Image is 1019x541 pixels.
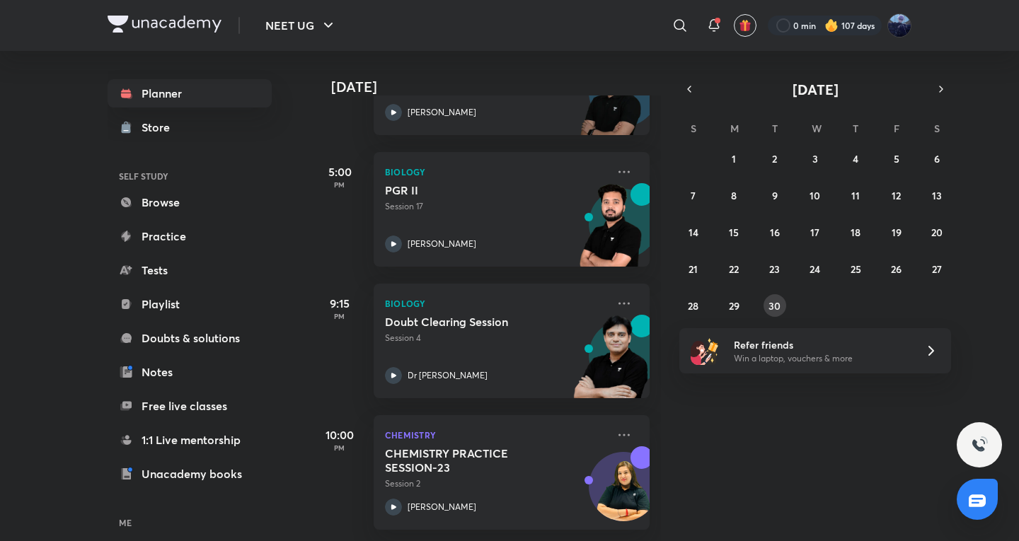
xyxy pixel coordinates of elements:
abbr: September 4, 2025 [853,152,858,165]
p: [PERSON_NAME] [408,238,476,250]
button: September 15, 2025 [722,221,745,243]
h4: [DATE] [331,78,664,95]
h6: ME [108,511,272,535]
abbr: Saturday [934,122,940,135]
button: September 4, 2025 [844,147,867,170]
h6: SELF STUDY [108,164,272,188]
abbr: September 6, 2025 [934,152,940,165]
abbr: Sunday [691,122,696,135]
abbr: September 13, 2025 [932,189,942,202]
abbr: September 28, 2025 [688,299,698,313]
abbr: September 10, 2025 [810,189,820,202]
button: September 24, 2025 [804,257,827,280]
button: September 3, 2025 [804,147,827,170]
button: September 17, 2025 [804,221,827,243]
img: streak [824,18,839,33]
button: September 2, 2025 [764,147,786,170]
p: Biology [385,163,607,180]
abbr: September 23, 2025 [769,262,780,276]
img: Kushagra Singh [887,13,911,37]
button: September 23, 2025 [764,257,786,280]
abbr: September 11, 2025 [851,189,860,202]
h5: 10:00 [311,426,368,443]
abbr: September 18, 2025 [851,226,860,239]
p: PM [311,180,368,189]
a: Playlist [108,290,272,318]
button: September 9, 2025 [764,184,786,206]
abbr: September 17, 2025 [810,226,819,239]
a: Notes [108,358,272,386]
a: Tests [108,256,272,284]
abbr: Wednesday [812,122,822,135]
abbr: September 7, 2025 [691,189,696,202]
h5: 5:00 [311,163,368,180]
button: September 27, 2025 [926,257,948,280]
abbr: September 2, 2025 [772,152,777,165]
button: September 14, 2025 [682,221,705,243]
abbr: September 3, 2025 [812,152,818,165]
p: Session 4 [385,332,607,344]
button: September 22, 2025 [722,257,745,280]
abbr: September 12, 2025 [892,189,901,202]
p: PM [311,443,368,452]
abbr: September 15, 2025 [729,226,739,239]
button: September 7, 2025 [682,184,705,206]
h5: CHEMISTRY PRACTICE SESSION-23 [385,446,561,475]
img: Avatar [589,460,657,528]
a: Company Logo [108,16,221,36]
img: avatar [739,19,752,32]
a: Free live classes [108,392,272,420]
img: unacademy [572,315,650,412]
abbr: Monday [730,122,739,135]
p: Biology [385,295,607,312]
button: September 21, 2025 [682,257,705,280]
p: Session 2 [385,477,607,490]
button: September 26, 2025 [885,257,908,280]
abbr: September 8, 2025 [731,189,737,202]
abbr: September 30, 2025 [768,299,781,313]
img: unacademy [572,52,650,149]
abbr: September 25, 2025 [851,262,861,276]
span: [DATE] [793,80,839,99]
img: unacademy [572,183,650,281]
abbr: September 29, 2025 [729,299,739,313]
h5: PGR II [385,183,561,197]
p: Session 17 [385,200,607,213]
button: September 6, 2025 [926,147,948,170]
h5: Doubt Clearing Session [385,315,561,329]
button: September 13, 2025 [926,184,948,206]
button: avatar [734,14,756,37]
p: PM [311,312,368,320]
button: September 30, 2025 [764,294,786,317]
a: Browse [108,188,272,216]
abbr: Friday [894,122,899,135]
a: Doubts & solutions [108,324,272,352]
abbr: September 24, 2025 [810,262,820,276]
p: Chemistry [385,426,607,443]
p: [PERSON_NAME] [408,106,476,119]
button: September 12, 2025 [885,184,908,206]
button: September 10, 2025 [804,184,827,206]
button: September 19, 2025 [885,221,908,243]
abbr: Thursday [853,122,858,135]
abbr: Tuesday [772,122,778,135]
button: September 1, 2025 [722,147,745,170]
button: September 18, 2025 [844,221,867,243]
a: Store [108,113,272,141]
img: ttu [971,436,988,453]
abbr: September 9, 2025 [772,189,778,202]
abbr: September 21, 2025 [689,262,698,276]
button: September 8, 2025 [722,184,745,206]
button: September 29, 2025 [722,294,745,317]
abbr: September 14, 2025 [689,226,698,239]
abbr: September 5, 2025 [894,152,899,165]
img: referral [691,337,719,365]
button: September 25, 2025 [844,257,867,280]
h6: Refer friends [734,337,908,352]
button: September 28, 2025 [682,294,705,317]
img: Company Logo [108,16,221,33]
a: Practice [108,222,272,250]
div: Store [142,119,178,136]
a: Unacademy books [108,460,272,488]
abbr: September 27, 2025 [932,262,942,276]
